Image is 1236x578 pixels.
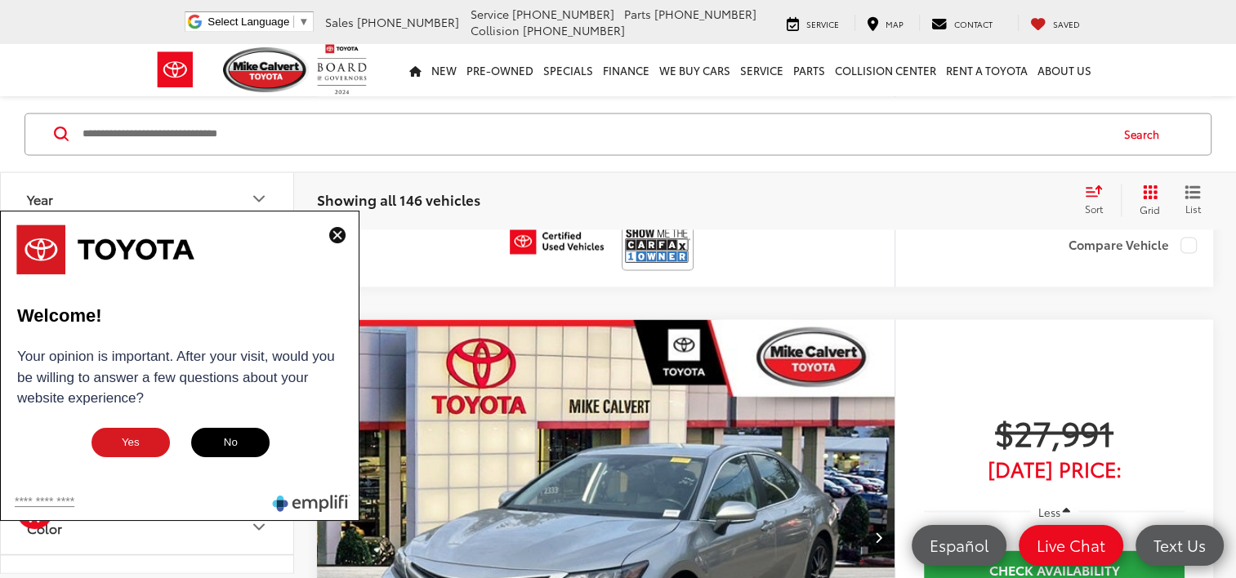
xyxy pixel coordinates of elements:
a: Finance [598,44,654,96]
span: Grid [1140,202,1160,216]
a: Contact [919,15,1005,31]
a: Home [404,44,426,96]
a: Specials [538,44,598,96]
span: [PHONE_NUMBER] [512,6,614,22]
button: Next image [862,508,895,565]
button: Select sort value [1077,184,1121,216]
input: Search by Make, Model, or Keyword [81,114,1109,153]
span: List [1185,202,1201,216]
a: WE BUY CARS [654,44,735,96]
span: Sales [325,14,354,30]
span: Saved [1053,18,1080,30]
span: Service [806,18,839,30]
div: Color [249,518,269,537]
span: ▼ [298,16,309,28]
a: Text Us [1136,525,1224,566]
a: Service [774,15,851,31]
span: $27,991 [924,411,1185,451]
span: Sort [1085,202,1103,216]
a: Select Language​ [207,16,309,28]
span: Parts [624,6,651,22]
span: Español [921,535,997,555]
span: ​ [293,16,294,28]
span: [DATE] Price: [924,460,1185,476]
span: Collision [471,22,520,38]
img: Mike Calvert Toyota [223,47,310,92]
a: Español [912,525,1006,566]
a: Map [854,15,916,31]
a: Pre-Owned [462,44,538,96]
span: Select Language [207,16,289,28]
img: Toyota [145,43,206,96]
img: Toyota Certified Used Vehicles [510,228,604,254]
a: About Us [1033,44,1096,96]
span: $27,991 [1144,526,1185,542]
div: Year [27,191,53,207]
a: Live Chat [1019,525,1123,566]
a: Collision Center [830,44,941,96]
a: Rent a Toyota [941,44,1033,96]
span: [PHONE_NUMBER] [357,14,459,30]
span: Service [471,6,509,22]
a: My Saved Vehicles [1018,15,1092,31]
span: Showing all 146 vehicles [317,189,480,209]
a: Parts [788,44,830,96]
span: Live Chat [1029,535,1113,555]
div: Year [249,189,269,209]
span: Map [886,18,904,30]
button: Grid View [1121,184,1172,216]
a: New [426,44,462,96]
img: View CARFAX report [625,224,690,267]
button: Less [1030,496,1079,526]
button: List View [1172,184,1213,216]
span: [PHONE_NUMBER] [654,6,756,22]
label: Compare Vehicle [1069,237,1197,253]
button: YearYear [1,172,295,225]
button: ColorColor [1,500,295,554]
button: Search [1109,113,1183,154]
div: Color [27,519,62,535]
span: Contact [954,18,993,30]
span: [PHONE_NUMBER] [523,22,625,38]
a: Service [735,44,788,96]
span: Less [1037,504,1060,518]
span: Text Us [1145,535,1214,555]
